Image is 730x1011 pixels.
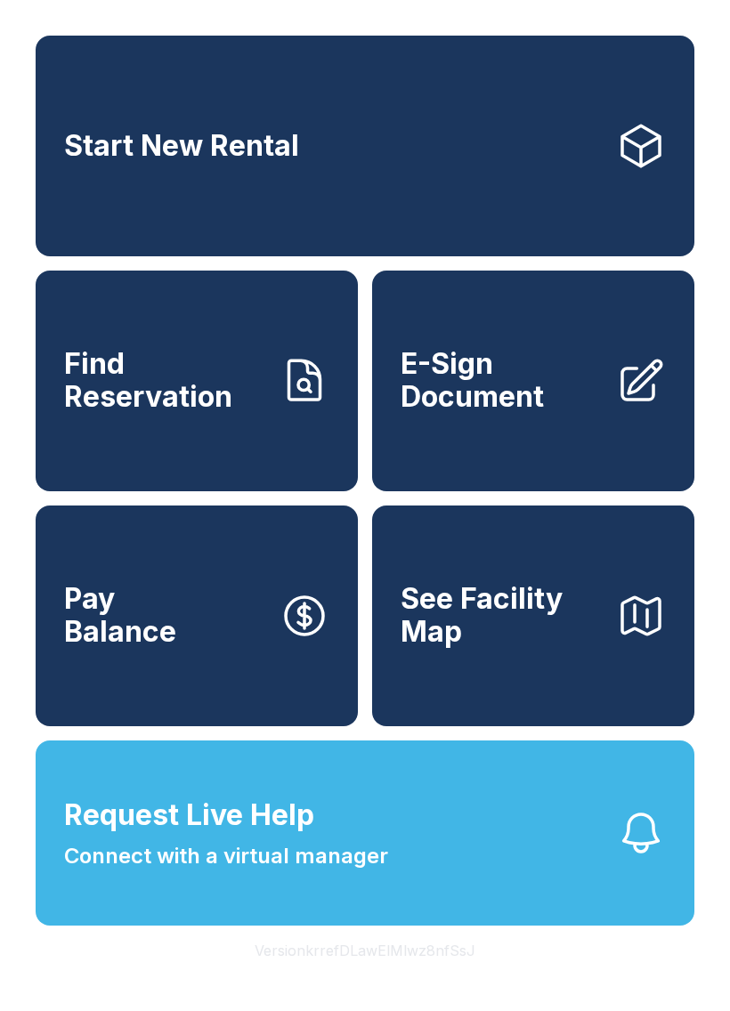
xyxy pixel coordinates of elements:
button: Request Live HelpConnect with a virtual manager [36,740,694,926]
span: Request Live Help [64,794,314,837]
button: PayBalance [36,505,358,726]
a: Find Reservation [36,271,358,491]
a: E-Sign Document [372,271,694,491]
span: Pay Balance [64,583,176,648]
a: Start New Rental [36,36,694,256]
button: See Facility Map [372,505,694,726]
span: Find Reservation [64,348,265,413]
span: Connect with a virtual manager [64,840,388,872]
span: See Facility Map [401,583,602,648]
span: E-Sign Document [401,348,602,413]
span: Start New Rental [64,130,299,163]
button: VersionkrrefDLawElMlwz8nfSsJ [240,926,490,975]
